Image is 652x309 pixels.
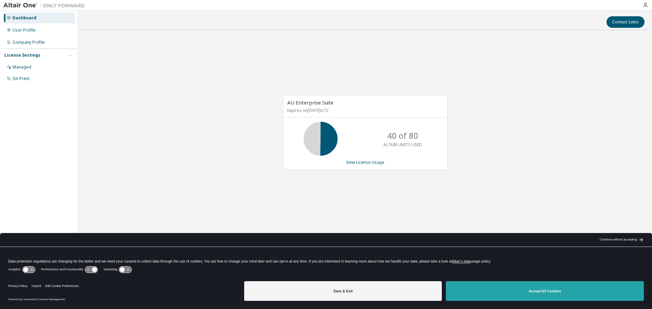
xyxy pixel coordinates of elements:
[346,159,384,165] a: View License Usage
[13,64,31,70] div: Managed
[606,16,645,28] button: Contact Sales
[13,40,45,45] div: Company Profile
[13,76,30,81] div: On Prem
[3,2,88,9] img: Altair One
[383,142,422,148] p: ALTAIR UNITS USED
[287,108,441,113] p: Expires on [DATE] UTC
[13,15,36,21] div: Dashboard
[287,99,333,106] span: AU Enterprise Suite
[4,53,40,58] div: License Settings
[387,130,418,141] p: 40 of 80
[13,27,36,33] div: User Profile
